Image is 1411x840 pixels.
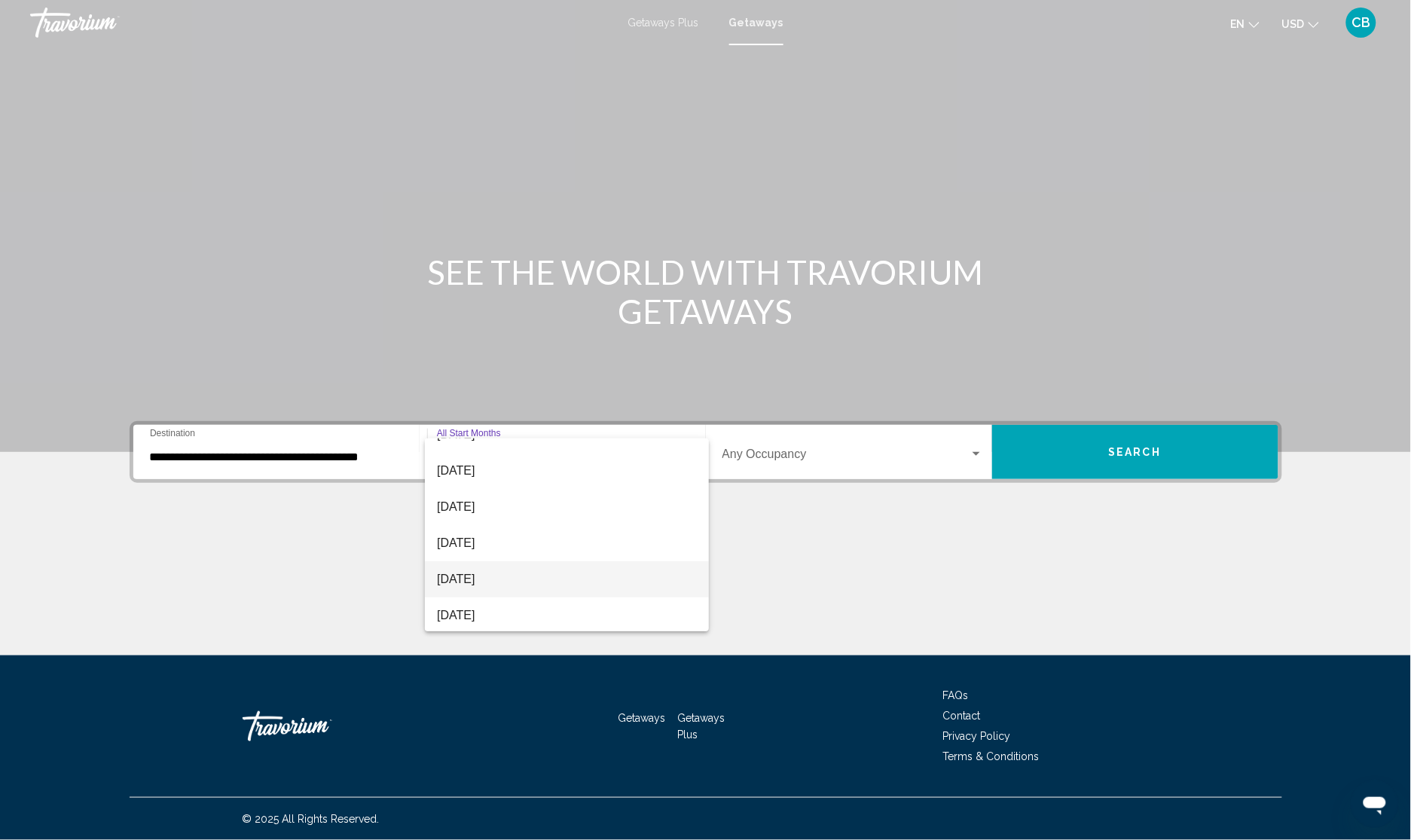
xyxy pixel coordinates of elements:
span: [DATE] [437,525,697,561]
iframe: Button to launch messaging window [1351,780,1399,828]
span: [DATE] [437,489,697,525]
span: [DATE] [437,561,697,597]
span: [DATE] [437,453,697,489]
span: [DATE] [437,597,697,634]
